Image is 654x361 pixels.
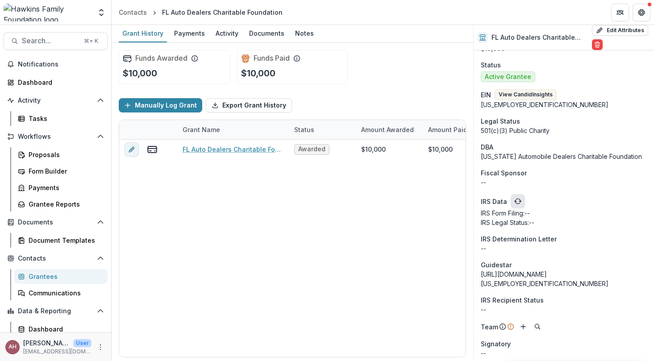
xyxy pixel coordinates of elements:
img: Hawkins Family Foundation logo [4,4,92,21]
p: Amount Paid [428,125,467,134]
button: view-payments [147,144,158,155]
button: Notifications [4,57,108,71]
div: Amount Paid [423,120,490,139]
a: Tasks [14,111,108,126]
a: Form Builder [14,164,108,178]
div: Grant Name [177,120,289,139]
div: [US_STATE] Automobile Dealers Charitable Foundation [481,152,647,161]
button: Open Workflows [4,129,108,144]
span: Awarded [298,145,325,153]
div: [URL][DOMAIN_NAME][US_EMPLOYER_IDENTIFICATION_NUMBER] [481,270,647,288]
p: EIN [481,90,491,100]
h2: Funds Paid [254,54,290,62]
div: ⌘ + K [82,36,100,46]
p: [PERSON_NAME] [23,338,70,348]
span: Activity [18,97,93,104]
p: IRS Legal Status: -- [481,218,647,227]
span: Active Grantee [485,73,531,81]
div: Grantees [29,272,100,281]
div: Payments [29,183,100,192]
div: Grant History [119,27,167,40]
button: View CandidInsights [495,89,557,100]
span: Signatory [481,339,511,349]
a: Activity [212,25,242,42]
button: Partners [611,4,629,21]
div: Payments [171,27,208,40]
nav: breadcrumb [115,6,286,19]
button: Open entity switcher [95,4,108,21]
p: [EMAIL_ADDRESS][DOMAIN_NAME] [23,348,92,356]
button: Search... [4,32,108,50]
span: Workflows [18,133,93,141]
span: Contacts [18,255,93,262]
button: Search [532,321,543,332]
span: Documents [18,219,93,226]
div: Amount Awarded [356,125,419,134]
a: Contacts [115,6,150,19]
button: refresh [511,194,525,208]
p: $10,000 [123,66,157,80]
button: Export Grant History [206,98,292,112]
span: Guidestar [481,260,512,270]
button: Add [518,321,529,332]
span: Legal Status [481,116,520,126]
div: Documents [246,27,288,40]
button: Get Help [633,4,650,21]
p: User [73,339,92,347]
p: IRS Form Filing: -- [481,208,647,218]
div: Notes [292,27,317,40]
div: Communications [29,288,100,298]
p: Team [481,322,498,332]
a: Payments [14,180,108,195]
span: Status [481,60,501,70]
div: Tasks [29,114,100,123]
p: -- [481,244,647,253]
span: IRS Determination Letter [481,234,557,244]
button: More [95,342,106,353]
h2: FL Auto Dealers Charitable Foundation [492,34,588,41]
a: Grantee Reports [14,197,108,212]
a: Payments [171,25,208,42]
div: Activity [212,27,242,40]
div: [US_EMPLOYER_IDENTIFICATION_NUMBER] [481,100,647,109]
button: Open Documents [4,215,108,229]
a: Dashboard [4,75,108,90]
div: Dashboard [18,78,100,87]
a: Document Templates [14,233,108,248]
div: -- [481,349,647,358]
a: Communications [14,286,108,300]
div: Amount Awarded [356,120,423,139]
div: Document Templates [29,236,100,245]
div: Angela Hawkins [8,344,17,350]
button: Open Activity [4,93,108,108]
div: Form Builder [29,166,100,176]
a: Documents [246,25,288,42]
h2: Funds Awarded [135,54,187,62]
span: DBA [481,142,493,152]
div: Contacts [119,8,147,17]
div: Status [289,125,320,134]
div: Dashboard [29,324,100,334]
p: $10,000 [241,66,275,80]
button: Open Data & Reporting [4,304,108,318]
div: FL Auto Dealers Charitable Foundation [162,8,283,17]
span: Search... [22,37,79,45]
a: Grantees [14,269,108,284]
a: FL Auto Dealers Charitable Foundation-Hurricane Relief [183,145,283,154]
button: Manually Log Grant [119,98,202,112]
span: Notifications [18,61,104,68]
div: -- [481,178,647,187]
button: Delete [592,39,603,50]
div: $10,000 [361,145,386,154]
button: Open Contacts [4,251,108,266]
a: Proposals [14,147,108,162]
div: Status [289,120,356,139]
div: 501(c)(3) Public Charity [481,126,647,135]
div: Grantee Reports [29,199,100,209]
div: Grant Name [177,125,225,134]
div: $10,000 [428,145,453,154]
